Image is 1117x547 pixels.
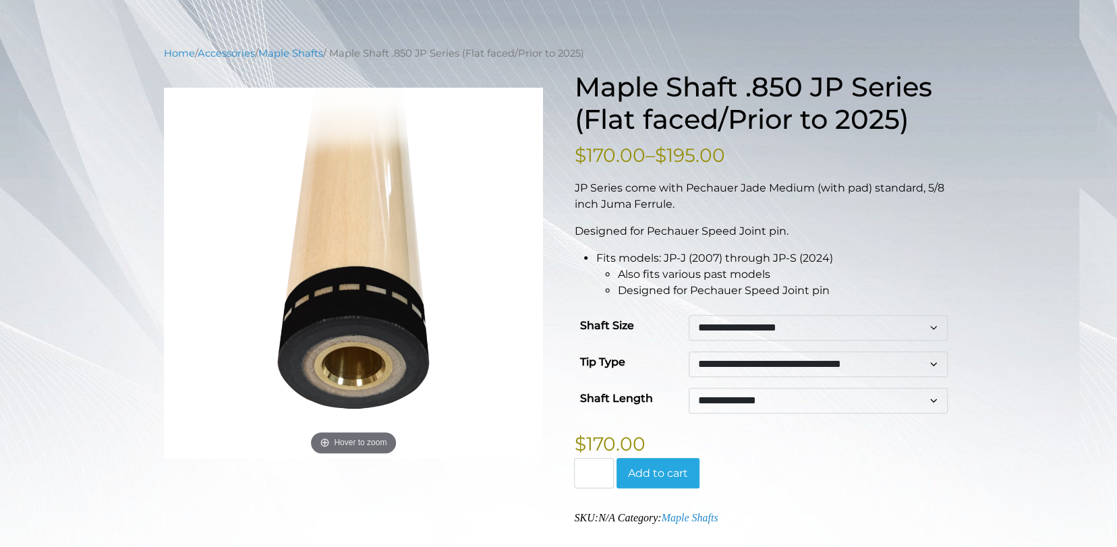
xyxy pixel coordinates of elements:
[574,512,614,523] span: SKU:
[574,180,953,212] p: JP Series come with Pechauer Jade Medium (with pad) standard, 5/8 inch Juma Ferrule.
[579,351,625,373] label: Tip Type
[164,88,543,459] img: Maple Shaft .850 JP Series Flat Faced (2001 to Present)
[574,432,645,455] bdi: 170.00
[198,47,255,59] a: Accessories
[617,266,953,283] li: Also fits various past models
[164,47,195,59] a: Home
[574,432,585,455] span: $
[574,141,953,169] p: –
[258,47,323,59] a: Maple Shafts
[618,512,718,523] span: Category:
[574,223,953,239] p: Designed for Pechauer Speed Joint pin.
[574,71,953,136] h1: Maple Shaft .850 JP Series (Flat faced/Prior to 2025)
[574,144,645,167] bdi: 170.00
[617,458,699,489] button: Add to cart
[654,144,666,167] span: $
[596,250,953,299] li: Fits models: JP-J (2007) through JP-S (2024)
[598,512,615,523] span: N/A
[579,388,652,409] label: Shaft Length
[164,88,543,459] a: Maple Shaft .850 JP Series Flat Faced (2001 to Present)Hover to zoom
[574,144,585,167] span: $
[654,144,724,167] bdi: 195.00
[164,46,953,61] nav: Breadcrumb
[661,512,718,523] a: Maple Shafts
[617,283,953,299] li: Designed for Pechauer Speed Joint pin
[574,458,613,489] input: Product quantity
[579,315,633,337] label: Shaft Size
